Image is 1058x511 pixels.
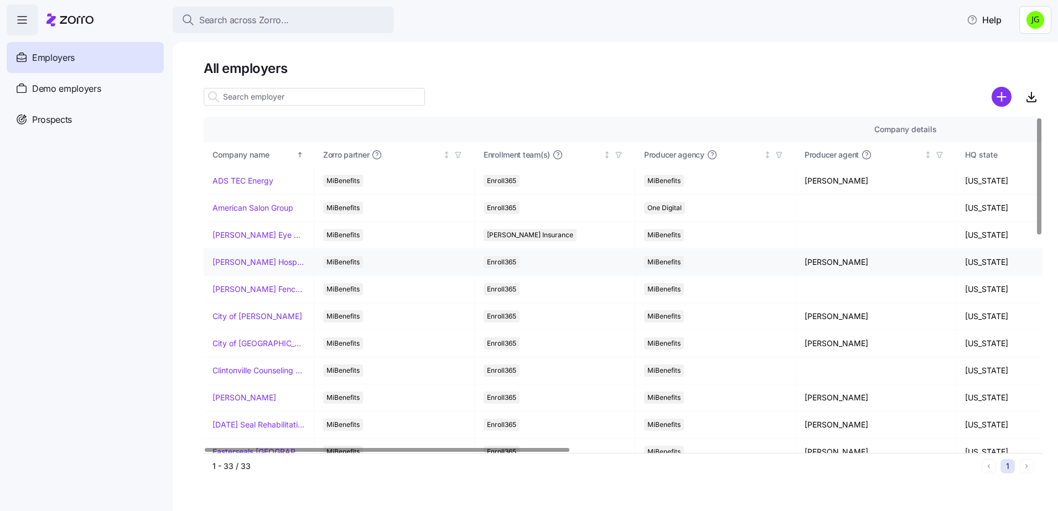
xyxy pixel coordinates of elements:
[204,142,314,168] th: Company nameSorted ascending
[7,104,164,135] a: Prospects
[173,7,394,33] button: Search across Zorro...
[796,411,956,439] td: [PERSON_NAME]
[796,330,956,357] td: [PERSON_NAME]
[647,175,681,187] span: MiBenefits
[212,284,305,295] a: [PERSON_NAME] Fence Company
[635,142,796,168] th: Producer agencyNot sorted
[212,365,305,376] a: Clintonville Counseling and Wellness
[326,419,360,431] span: MiBenefits
[487,364,516,377] span: Enroll365
[326,256,360,268] span: MiBenefits
[487,446,516,458] span: Enroll365
[647,256,681,268] span: MiBenefits
[796,303,956,330] td: [PERSON_NAME]
[326,283,360,295] span: MiBenefits
[647,310,681,322] span: MiBenefits
[764,151,771,159] div: Not sorted
[443,151,450,159] div: Not sorted
[212,338,305,349] a: City of [GEOGRAPHIC_DATA]
[647,364,681,377] span: MiBenefits
[212,392,276,403] a: [PERSON_NAME]
[326,446,360,458] span: MiBenefits
[326,310,360,322] span: MiBenefits
[644,149,704,160] span: Producer agency
[796,384,956,411] td: [PERSON_NAME]
[326,229,360,241] span: MiBenefits
[487,419,516,431] span: Enroll365
[647,283,681,295] span: MiBenefits
[796,142,956,168] th: Producer agentNot sorted
[992,87,1012,107] svg: add icon
[212,175,273,186] a: ADS TEC Energy
[212,311,302,322] a: City of [PERSON_NAME]
[487,337,516,350] span: Enroll365
[487,202,516,214] span: Enroll365
[487,310,516,322] span: Enroll365
[967,13,1002,27] span: Help
[487,283,516,295] span: Enroll365
[199,13,289,27] span: Search across Zorro...
[1000,459,1015,473] button: 1
[326,364,360,377] span: MiBenefits
[647,419,681,431] span: MiBenefits
[204,88,425,106] input: Search employer
[487,175,516,187] span: Enroll365
[805,149,859,160] span: Producer agent
[487,392,516,404] span: Enroll365
[326,175,360,187] span: MiBenefits
[296,151,304,159] div: Sorted ascending
[314,142,475,168] th: Zorro partnerNot sorted
[326,337,360,350] span: MiBenefits
[212,419,305,430] a: [DATE] Seal Rehabilitation Center of [GEOGRAPHIC_DATA]
[212,230,305,241] a: [PERSON_NAME] Eye Associates
[475,142,635,168] th: Enrollment team(s)Not sorted
[982,459,996,473] button: Previous page
[32,51,75,65] span: Employers
[647,202,682,214] span: One Digital
[204,60,1043,77] h1: All employers
[647,337,681,350] span: MiBenefits
[212,149,294,161] div: Company name
[212,257,305,268] a: [PERSON_NAME] Hospitality
[7,42,164,73] a: Employers
[647,446,681,458] span: MiBenefits
[487,256,516,268] span: Enroll365
[326,392,360,404] span: MiBenefits
[212,202,293,213] a: American Salon Group
[323,149,369,160] span: Zorro partner
[32,113,72,127] span: Prospects
[647,229,681,241] span: MiBenefits
[924,151,932,159] div: Not sorted
[32,82,101,96] span: Demo employers
[212,461,977,472] div: 1 - 33 / 33
[796,249,956,276] td: [PERSON_NAME]
[484,149,550,160] span: Enrollment team(s)
[603,151,611,159] div: Not sorted
[326,202,360,214] span: MiBenefits
[7,73,164,104] a: Demo employers
[796,168,956,195] td: [PERSON_NAME]
[1019,459,1034,473] button: Next page
[487,229,573,241] span: [PERSON_NAME] Insurance
[796,439,956,466] td: [PERSON_NAME]
[647,392,681,404] span: MiBenefits
[212,446,305,457] a: Easterseals [GEOGRAPHIC_DATA] & [GEOGRAPHIC_DATA][US_STATE]
[1026,11,1044,29] img: a4774ed6021b6d0ef619099e609a7ec5
[958,9,1010,31] button: Help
